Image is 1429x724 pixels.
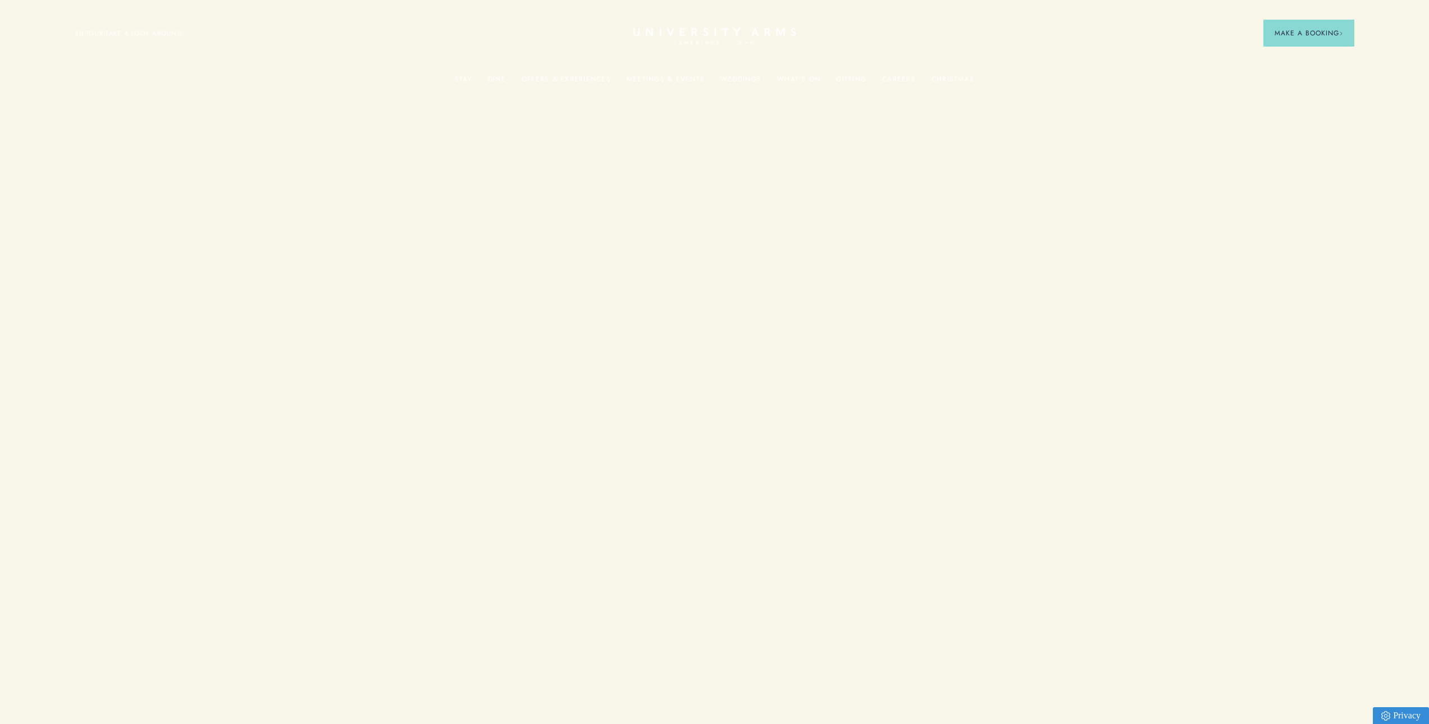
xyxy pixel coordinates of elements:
img: Privacy [1381,711,1390,721]
a: Offers & Experiences [522,75,611,90]
a: Stay [455,75,472,90]
a: Gifting [836,75,866,90]
a: Christmas [932,75,974,90]
a: Meetings & Events [627,75,705,90]
a: Home [633,28,796,45]
a: Careers [882,75,916,90]
button: Make a BookingArrow icon [1263,20,1354,47]
a: 3D TOUR:TAKE A LOOK AROUND [75,29,182,39]
a: Weddings [720,75,761,90]
a: What's On [777,75,820,90]
a: Privacy [1373,707,1429,724]
span: Make a Booking [1275,28,1343,38]
img: Arrow icon [1339,31,1343,35]
a: Dine [488,75,506,90]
